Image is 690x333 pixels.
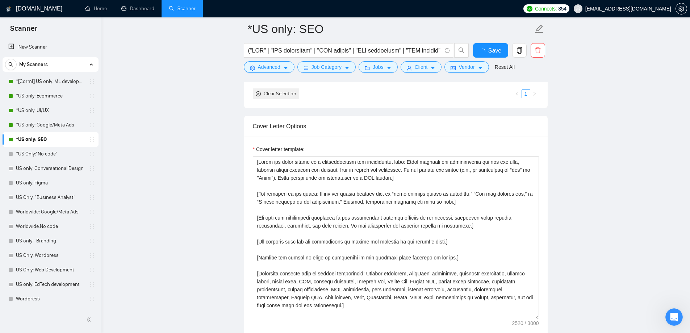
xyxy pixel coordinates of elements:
[8,40,93,54] a: New Scanner
[531,43,545,58] button: delete
[89,151,95,157] span: holder
[344,65,350,71] span: caret-down
[16,263,85,277] a: US Only: Web Development
[530,90,539,98] li: Next Page
[253,145,305,153] label: Cover letter template:
[16,161,85,176] a: US only: Conversational Design
[311,63,342,71] span: Job Category
[676,6,687,12] span: setting
[169,5,196,12] a: searchScanner
[444,61,489,73] button: idcardVendorcaret-down
[401,61,442,73] button: userClientcaret-down
[16,190,85,205] a: US Only: "Business Analyst"
[512,43,527,58] button: copy
[513,90,522,98] li: Previous Page
[488,46,501,55] span: Save
[407,65,412,71] span: user
[89,209,95,215] span: holder
[89,267,95,273] span: holder
[85,5,107,12] a: homeHome
[89,166,95,171] span: holder
[86,316,93,323] span: double-left
[535,24,544,34] span: edit
[89,137,95,142] span: holder
[665,308,683,326] iframe: Intercom live chat
[16,89,85,103] a: *US only: Ecommerce
[522,90,530,98] li: 1
[451,65,456,71] span: idcard
[676,3,687,14] button: setting
[558,5,566,13] span: 354
[89,238,95,244] span: holder
[527,6,532,12] img: upwork-logo.png
[359,61,398,73] button: folderJobscaret-down
[16,248,85,263] a: US Only: Wordpress
[89,224,95,229] span: holder
[253,116,539,137] div: Cover Letter Options
[16,147,85,161] a: *US Only:"No code"
[89,296,95,302] span: holder
[530,90,539,98] button: right
[89,108,95,113] span: holder
[16,132,85,147] a: *US only: SEO
[16,306,85,321] a: Ed Tech
[16,74,85,89] a: *[Corml] US only: ML development
[16,219,85,234] a: Worldwide:No code
[297,61,356,73] button: barsJob Categorycaret-down
[473,43,508,58] button: Save
[19,57,48,72] span: My Scanners
[16,118,85,132] a: *US only: Google/Meta Ads
[283,65,288,71] span: caret-down
[248,46,442,55] input: Search Freelance Jobs...
[531,47,545,54] span: delete
[522,90,530,98] a: 1
[16,234,85,248] a: US only - Branding
[576,6,581,11] span: user
[258,63,280,71] span: Advanced
[365,65,370,71] span: folder
[89,122,95,128] span: holder
[454,43,469,58] button: search
[373,63,384,71] span: Jobs
[16,103,85,118] a: *US only: UI/UX
[264,90,296,98] div: Clear Selection
[513,47,526,54] span: copy
[89,253,95,258] span: holder
[16,176,85,190] a: US only: Figma
[121,5,154,12] a: dashboardDashboard
[244,61,294,73] button: settingAdvancedcaret-down
[16,292,85,306] a: Wordpress
[89,195,95,200] span: holder
[89,180,95,186] span: holder
[455,47,468,54] span: search
[459,63,474,71] span: Vendor
[253,156,539,319] textarea: Cover letter template:
[16,277,85,292] a: US only: EdTech development
[532,92,537,96] span: right
[89,93,95,99] span: holder
[4,23,43,38] span: Scanner
[386,65,392,71] span: caret-down
[515,92,519,96] span: left
[676,6,687,12] a: setting
[250,65,255,71] span: setting
[248,20,533,38] input: Scanner name...
[256,91,261,96] span: close-circle
[89,282,95,287] span: holder
[5,62,16,67] span: search
[304,65,309,71] span: bars
[480,49,488,54] span: loading
[430,65,435,71] span: caret-down
[3,40,99,54] li: New Scanner
[415,63,428,71] span: Client
[513,90,522,98] button: left
[5,59,17,70] button: search
[478,65,483,71] span: caret-down
[6,3,11,15] img: logo
[495,63,515,71] a: Reset All
[16,205,85,219] a: Worldwide: Google/Meta Ads
[445,48,449,53] span: info-circle
[535,5,557,13] span: Connects:
[89,79,95,84] span: holder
